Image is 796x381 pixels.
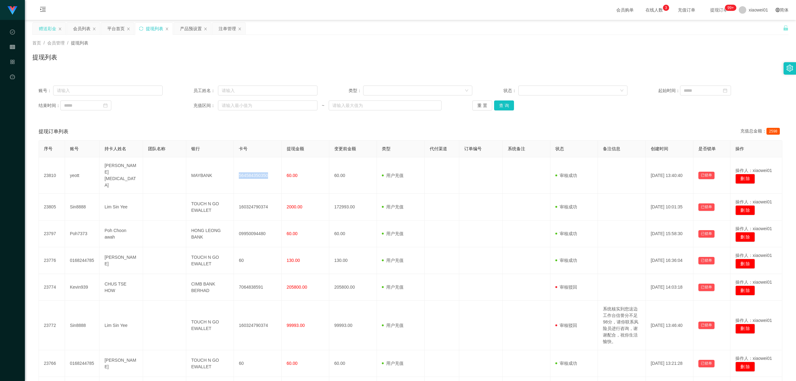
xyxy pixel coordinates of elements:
button: 已锁单 [698,230,715,238]
div: 平台首页 [107,23,125,35]
td: Sin8888 [65,301,100,350]
span: 审核驳回 [555,323,577,328]
span: 会员管理 [10,45,15,100]
button: 删 除 [735,286,755,295]
td: 09950094480 [234,221,281,247]
span: 审核成功 [555,231,577,236]
button: 删 除 [735,205,755,215]
span: 2598 [766,128,780,135]
span: 审核成功 [555,204,577,209]
img: logo.9652507e.png [7,6,17,15]
i: 图标: close [165,27,169,31]
span: 用户充值 [382,323,404,328]
input: 请输入 [218,86,317,95]
span: 99993.00 [287,323,305,328]
td: 60.00 [329,157,377,194]
button: 重 置 [472,100,492,110]
i: 图标: down [465,89,469,93]
i: 图标: appstore-o [10,57,15,69]
span: 操作人：xiaowei01 [735,226,772,231]
span: ~ [317,102,329,109]
td: 60.00 [329,350,377,377]
td: 60 [234,350,281,377]
td: 23776 [39,247,65,274]
span: 充值订单 [675,8,698,12]
span: 205800.00 [287,285,307,290]
i: 图标: menu-unfold [32,0,53,20]
td: 205800.00 [329,274,377,301]
span: 类型： [349,87,363,94]
span: 持卡人姓名 [104,146,126,151]
p: 3 [665,5,667,11]
td: 160324790374 [234,301,281,350]
i: 图标: close [127,27,130,31]
input: 请输入 [53,86,162,95]
td: 160324790374 [234,194,281,221]
span: 用户充值 [382,231,404,236]
span: 操作人：xiaowei01 [735,168,772,173]
div: 会员列表 [73,23,90,35]
i: 图标: table [10,42,15,54]
span: 是否锁单 [698,146,716,151]
td: TOUCH N GO EWALLET [186,350,234,377]
span: 60.00 [287,361,298,366]
td: 0168244785 [65,350,100,377]
td: Kevin939 [65,274,100,301]
i: 图标: sync [139,26,143,31]
i: 图标: unlock [783,25,789,31]
span: 类型 [382,146,391,151]
span: 操作人：xiaowei01 [735,318,772,323]
span: 用户充值 [382,173,404,178]
i: 图标: close [238,27,242,31]
td: [PERSON_NAME] [99,350,143,377]
td: [DATE] 14:03:18 [646,274,693,301]
div: 充值总金额： [740,128,782,135]
span: 数据中心 [10,30,15,85]
span: 审核成功 [555,258,577,263]
td: 0168244785 [65,247,100,274]
input: 请输入最小值为 [218,100,317,110]
span: 130.00 [287,258,300,263]
div: 产品预设置 [180,23,202,35]
td: 564584350350 [234,157,281,194]
i: 图标: down [620,89,624,93]
span: 卡号 [239,146,248,151]
td: yeott [65,157,100,194]
span: 在线人数 [642,8,666,12]
span: 结束时间： [39,102,60,109]
td: 23797 [39,221,65,247]
i: 图标: global [775,8,780,12]
td: Lim Sin Yee [99,301,143,350]
span: 系统备注 [508,146,525,151]
span: 首页 [32,40,41,45]
span: 提现金额 [287,146,304,151]
span: 状态 [555,146,564,151]
i: 图标: calendar [103,103,108,108]
td: [DATE] 15:58:30 [646,221,693,247]
td: 172993.00 [329,194,377,221]
span: 审核成功 [555,361,577,366]
button: 已锁单 [698,172,715,179]
td: Poh7373 [65,221,100,247]
span: 创建时间 [651,146,668,151]
h1: 提现列表 [32,53,57,62]
td: 系统核实到您这边工作台信誉分不足98分，请你联系风险员进行咨询，谢谢配合，祝你生活愉快。 [598,301,646,350]
span: 起始时间： [658,87,680,94]
td: 23772 [39,301,65,350]
span: 操作人：xiaowei01 [735,199,772,204]
button: 已锁单 [698,360,715,367]
td: CHUS TSE HOW [99,274,143,301]
td: Sin8888 [65,194,100,221]
span: 用户充值 [382,204,404,209]
td: 60 [234,247,281,274]
td: [DATE] 13:46:40 [646,301,693,350]
span: 操作人：xiaowei01 [735,253,772,258]
span: 员工姓名： [193,87,218,94]
span: 用户充值 [382,258,404,263]
td: [DATE] 13:21:28 [646,350,693,377]
button: 删 除 [735,232,755,242]
span: 操作人：xiaowei01 [735,280,772,285]
button: 删 除 [735,259,755,269]
span: 订单编号 [464,146,482,151]
td: [PERSON_NAME] [99,247,143,274]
